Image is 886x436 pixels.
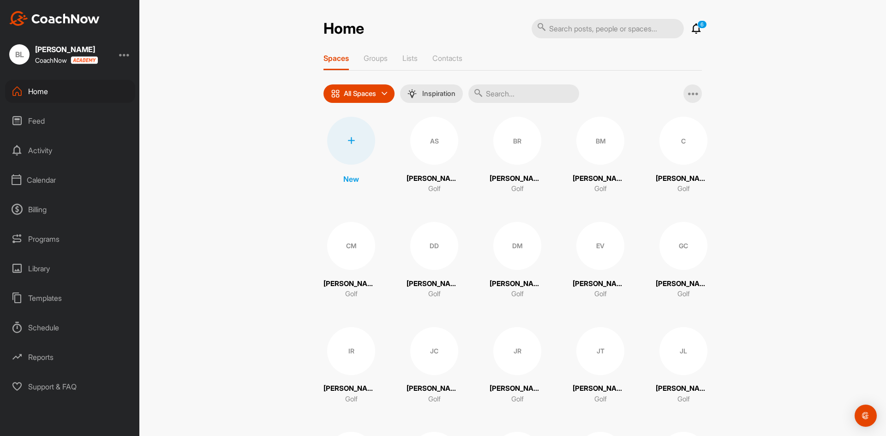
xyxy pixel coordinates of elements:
img: CoachNow acadmey [71,56,98,64]
p: Contacts [432,54,462,63]
div: Library [5,257,135,280]
p: [PERSON_NAME] [656,279,711,289]
p: [PERSON_NAME] [490,383,545,394]
p: 6 [697,20,707,29]
div: Templates [5,287,135,310]
p: Golf [594,394,607,405]
div: JT [576,327,624,375]
p: Golf [511,394,524,405]
p: [PERSON_NAME] [323,279,379,289]
input: Search posts, people or spaces... [532,19,684,38]
p: Golf [677,184,690,194]
p: Golf [677,289,690,299]
img: menuIcon [407,89,417,98]
div: JC [410,327,458,375]
a: JC[PERSON_NAME]Golf [407,327,462,405]
div: Billing [5,198,135,221]
p: Groups [364,54,388,63]
p: Golf [345,289,358,299]
p: Golf [594,289,607,299]
a: BR[PERSON_NAME]Golf [490,117,545,194]
div: Open Intercom Messenger [855,405,877,427]
a: JR[PERSON_NAME]Golf [490,327,545,405]
h2: Home [323,20,364,38]
div: Support & FAQ [5,375,135,398]
div: Programs [5,227,135,251]
a: CM[PERSON_NAME]Golf [323,222,379,299]
div: JR [493,327,541,375]
p: New [343,173,359,185]
a: DD[PERSON_NAME]Golf [407,222,462,299]
p: [PERSON_NAME] [323,383,379,394]
div: Schedule [5,316,135,339]
div: EV [576,222,624,270]
p: [PERSON_NAME] [573,383,628,394]
p: Golf [594,184,607,194]
p: [PERSON_NAME] [573,279,628,289]
p: Inspiration [422,90,455,97]
a: C[PERSON_NAME]Golf [656,117,711,194]
p: [PERSON_NAME] [407,383,462,394]
p: Spaces [323,54,349,63]
div: BM [576,117,624,165]
div: Feed [5,109,135,132]
a: DM[PERSON_NAME]Golf [490,222,545,299]
div: DD [410,222,458,270]
div: Activity [5,139,135,162]
div: Reports [5,346,135,369]
p: Golf [677,394,690,405]
div: JL [659,327,707,375]
p: Golf [511,184,524,194]
p: Golf [428,394,441,405]
a: EV[PERSON_NAME]Golf [573,222,628,299]
p: [PERSON_NAME] [656,383,711,394]
a: BM[PERSON_NAME]Golf [573,117,628,194]
div: GC [659,222,707,270]
p: [PERSON_NAME] [490,279,545,289]
div: CM [327,222,375,270]
a: GC[PERSON_NAME]Golf [656,222,711,299]
div: [PERSON_NAME] [35,46,98,53]
p: Golf [428,184,441,194]
p: [PERSON_NAME] [407,173,462,184]
a: IR[PERSON_NAME]Golf [323,327,379,405]
a: JL[PERSON_NAME]Golf [656,327,711,405]
img: CoachNow [9,11,100,26]
div: IR [327,327,375,375]
p: Lists [402,54,418,63]
img: icon [331,89,340,98]
div: AS [410,117,458,165]
p: All Spaces [344,90,376,97]
p: [PERSON_NAME] [656,173,711,184]
a: JT[PERSON_NAME]Golf [573,327,628,405]
div: Home [5,80,135,103]
div: Calendar [5,168,135,191]
p: [PERSON_NAME] [573,173,628,184]
p: [PERSON_NAME] [407,279,462,289]
input: Search... [468,84,579,103]
p: Golf [511,289,524,299]
div: BR [493,117,541,165]
a: AS[PERSON_NAME]Golf [407,117,462,194]
p: Golf [345,394,358,405]
div: DM [493,222,541,270]
div: C [659,117,707,165]
div: BL [9,44,30,65]
p: Golf [428,289,441,299]
div: CoachNow [35,56,98,64]
p: [PERSON_NAME] [490,173,545,184]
